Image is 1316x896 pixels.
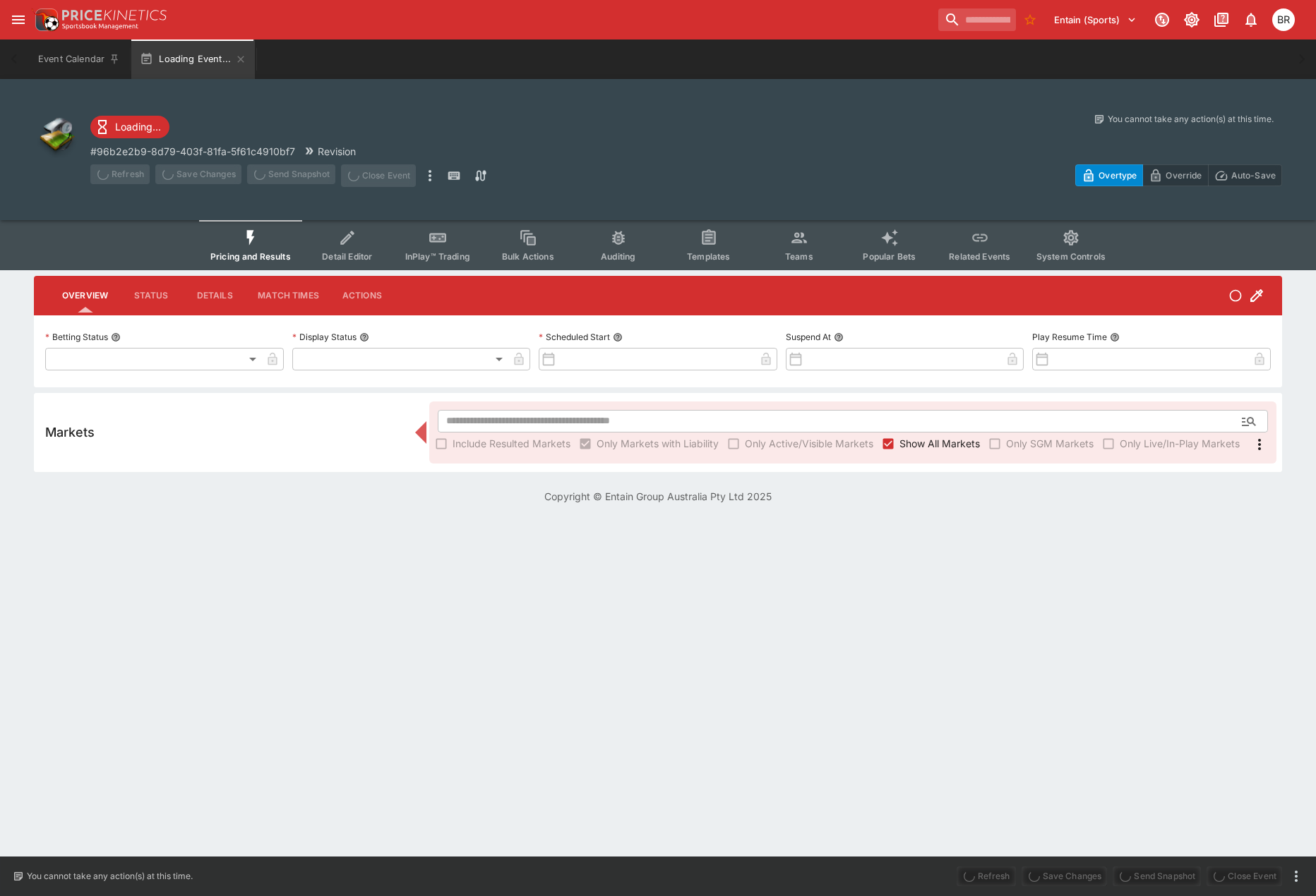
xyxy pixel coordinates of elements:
button: Status [119,279,183,313]
button: Details [183,279,246,313]
button: Toggle light/dark mode [1179,7,1204,32]
p: Overtype [1099,168,1137,183]
button: Notifications [1238,7,1264,32]
p: Scheduled Start [539,331,610,343]
button: No Bookmarks [1019,8,1041,31]
span: InPlay™ Trading [405,251,470,262]
p: Revision [318,144,356,159]
span: Pricing and Results [210,251,291,262]
img: other.png [34,113,79,158]
h5: Markets [45,424,95,440]
p: You cannot take any action(s) at this time. [27,870,193,883]
button: Override [1142,164,1208,186]
button: Open [1236,408,1262,434]
p: Override [1166,168,1202,183]
span: Only Live/In-Play Markets [1120,436,1240,451]
button: Auto-Save [1208,164,1282,186]
span: Only SGM Markets [1006,436,1094,451]
span: Bulk Actions [502,251,554,262]
button: Overtype [1075,164,1143,186]
span: Include Resulted Markets [453,436,570,451]
button: more [421,164,438,187]
button: Play Resume Time [1110,332,1120,342]
button: Actions [330,279,394,313]
img: PriceKinetics [62,10,167,20]
button: Overview [51,279,119,313]
span: Popular Bets [863,251,916,262]
button: Loading Event... [131,40,255,79]
button: Connected to PK [1149,7,1175,32]
p: Copy To Clipboard [90,144,295,159]
button: Select Tenant [1046,8,1145,31]
span: Teams [785,251,813,262]
button: Match Times [246,279,330,313]
span: Show All Markets [899,436,980,451]
button: Event Calendar [30,40,128,79]
span: Detail Editor [322,251,372,262]
p: Loading... [115,119,161,134]
p: Betting Status [45,331,108,343]
span: Templates [687,251,730,262]
img: Sportsbook Management [62,23,138,30]
button: Betting Status [111,332,121,342]
span: Only Markets with Liability [597,436,719,451]
span: Auditing [601,251,635,262]
p: Auto-Save [1231,168,1276,183]
div: Ben Raymond [1272,8,1295,31]
button: open drawer [6,7,31,32]
svg: More [1251,436,1268,453]
span: System Controls [1036,251,1106,262]
p: You cannot take any action(s) at this time. [1108,113,1274,126]
input: search [938,8,1016,31]
span: Only Active/Visible Markets [745,436,873,451]
button: Ben Raymond [1268,4,1299,35]
button: Scheduled Start [613,332,623,342]
p: Display Status [292,331,357,343]
div: Start From [1075,164,1282,186]
div: Event type filters [199,220,1117,270]
span: Related Events [949,251,1010,262]
button: Display Status [359,332,369,342]
button: Suspend At [834,332,844,342]
p: Play Resume Time [1032,331,1107,343]
img: PriceKinetics Logo [31,6,59,34]
button: more [1288,868,1305,885]
button: Documentation [1209,7,1234,32]
p: Suspend At [786,331,831,343]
